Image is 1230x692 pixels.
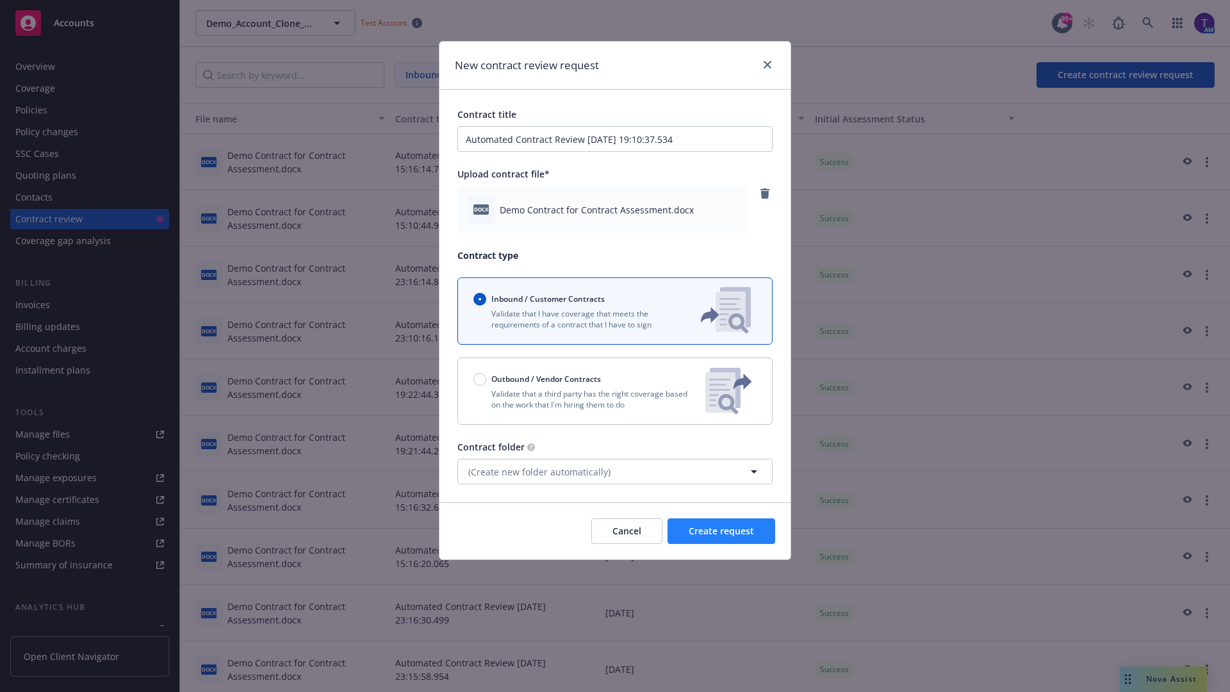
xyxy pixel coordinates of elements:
[668,518,775,544] button: Create request
[457,168,550,180] span: Upload contract file*
[500,203,694,217] span: Demo Contract for Contract Assessment.docx
[473,373,486,386] input: Outbound / Vendor Contracts
[473,204,489,214] span: docx
[473,293,486,306] input: Inbound / Customer Contracts
[473,308,680,330] p: Validate that I have coverage that meets the requirements of a contract that I have to sign
[457,358,773,425] button: Outbound / Vendor ContractsValidate that a third party has the right coverage based on the work t...
[491,374,601,384] span: Outbound / Vendor Contracts
[491,293,605,304] span: Inbound / Customer Contracts
[757,186,773,201] a: remove
[468,465,611,479] span: (Create new folder automatically)
[457,108,516,120] span: Contract title
[457,441,525,453] span: Contract folder
[612,525,641,537] span: Cancel
[760,57,775,72] a: close
[457,459,773,484] button: (Create new folder automatically)
[689,525,754,537] span: Create request
[457,277,773,345] button: Inbound / Customer ContractsValidate that I have coverage that meets the requirements of a contra...
[473,388,695,410] p: Validate that a third party has the right coverage based on the work that I'm hiring them to do
[591,518,662,544] button: Cancel
[455,57,599,74] h1: New contract review request
[457,249,773,262] p: Contract type
[457,126,773,152] input: Enter a title for this contract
